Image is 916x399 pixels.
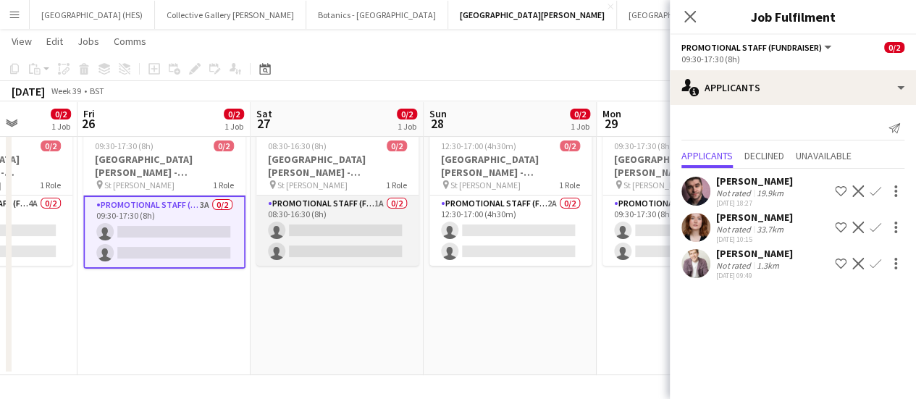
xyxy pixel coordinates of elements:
span: 0/2 [387,140,407,151]
div: 19.9km [754,188,786,198]
span: Jobs [77,35,99,48]
span: Promotional Staff (Fundraiser) [681,42,822,53]
div: 1.3km [754,260,782,271]
span: St [PERSON_NAME] [277,180,348,190]
span: 0/2 [41,140,61,151]
a: View [6,32,38,51]
span: 0/2 [884,42,904,53]
span: 09:30-17:30 (8h) [95,140,154,151]
div: [DATE] 09:49 [716,271,793,280]
div: 33.7km [754,224,786,235]
a: Comms [108,32,152,51]
h3: [GEOGRAPHIC_DATA][PERSON_NAME] - Fundraising [83,153,245,179]
h3: [GEOGRAPHIC_DATA][PERSON_NAME] - Fundraising [429,153,592,179]
span: 0/2 [397,109,417,119]
app-job-card: 09:30-17:30 (8h)0/2[GEOGRAPHIC_DATA][PERSON_NAME] - Fundraising St [PERSON_NAME]1 RolePromotional... [602,132,765,266]
span: Week 39 [48,85,84,96]
div: Applicants [670,70,916,105]
app-card-role: Promotional Staff (Fundraiser)2A0/212:30-17:00 (4h30m) [429,196,592,266]
span: Sun [429,107,447,120]
button: [GEOGRAPHIC_DATA] (HES) [30,1,155,29]
span: 29 [600,115,621,132]
span: 1 Role [559,180,580,190]
app-job-card: 12:30-17:00 (4h30m)0/2[GEOGRAPHIC_DATA][PERSON_NAME] - Fundraising St [PERSON_NAME]1 RolePromotio... [429,132,592,266]
span: St [PERSON_NAME] [623,180,694,190]
span: 12:30-17:00 (4h30m) [441,140,516,151]
h3: [GEOGRAPHIC_DATA][PERSON_NAME] - Fundraising [602,153,765,179]
span: St [PERSON_NAME] [450,180,521,190]
span: Applicants [681,151,733,161]
span: Comms [114,35,146,48]
span: 28 [427,115,447,132]
app-card-role: Promotional Staff (Fundraiser)4A0/209:30-17:30 (8h) [602,196,765,266]
div: 09:30-17:30 (8h) [681,54,904,64]
app-card-role: Promotional Staff (Fundraiser)1A0/208:30-16:30 (8h) [256,196,419,266]
button: Promotional Staff (Fundraiser) [681,42,833,53]
span: 0/2 [51,109,71,119]
div: BST [90,85,104,96]
app-card-role: Promotional Staff (Fundraiser)3A0/209:30-17:30 (8h) [83,196,245,269]
div: 1 Job [224,121,243,132]
span: 0/2 [214,140,234,151]
span: 26 [81,115,95,132]
div: 1 Job [51,121,70,132]
span: View [12,35,32,48]
div: 1 Job [571,121,589,132]
span: Fri [83,107,95,120]
span: 08:30-16:30 (8h) [268,140,327,151]
div: Not rated [716,260,754,271]
button: [GEOGRAPHIC_DATA][PERSON_NAME] [448,1,617,29]
div: [PERSON_NAME] [716,247,793,260]
span: 0/2 [224,109,244,119]
div: Not rated [716,188,754,198]
div: Not rated [716,224,754,235]
div: [PERSON_NAME] [716,175,793,188]
span: Edit [46,35,63,48]
div: [PERSON_NAME] [716,211,793,224]
span: Declined [744,151,784,161]
div: 1 Job [398,121,416,132]
span: 0/2 [570,109,590,119]
div: [DATE] 10:15 [716,235,793,244]
span: St [PERSON_NAME] [104,180,175,190]
div: [DATE] 18:27 [716,198,793,208]
span: 27 [254,115,272,132]
div: [DATE] [12,84,45,98]
span: 0/2 [560,140,580,151]
span: 09:30-17:30 (8h) [614,140,673,151]
span: 1 Role [386,180,407,190]
a: Edit [41,32,69,51]
app-job-card: 09:30-17:30 (8h)0/2[GEOGRAPHIC_DATA][PERSON_NAME] - Fundraising St [PERSON_NAME]1 RolePromotional... [83,132,245,269]
button: Botanics - [GEOGRAPHIC_DATA] [306,1,448,29]
span: 1 Role [40,180,61,190]
span: Mon [602,107,621,120]
span: Unavailable [796,151,852,161]
h3: Job Fulfilment [670,7,916,26]
app-job-card: 08:30-16:30 (8h)0/2[GEOGRAPHIC_DATA][PERSON_NAME] - Fundraising St [PERSON_NAME]1 RolePromotional... [256,132,419,266]
h3: [GEOGRAPHIC_DATA][PERSON_NAME] - Fundraising [256,153,419,179]
button: Collective Gallery [PERSON_NAME] [155,1,306,29]
a: Jobs [72,32,105,51]
button: [GEOGRAPHIC_DATA] ([GEOGRAPHIC_DATA]) [617,1,807,29]
span: 1 Role [213,180,234,190]
span: Sat [256,107,272,120]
